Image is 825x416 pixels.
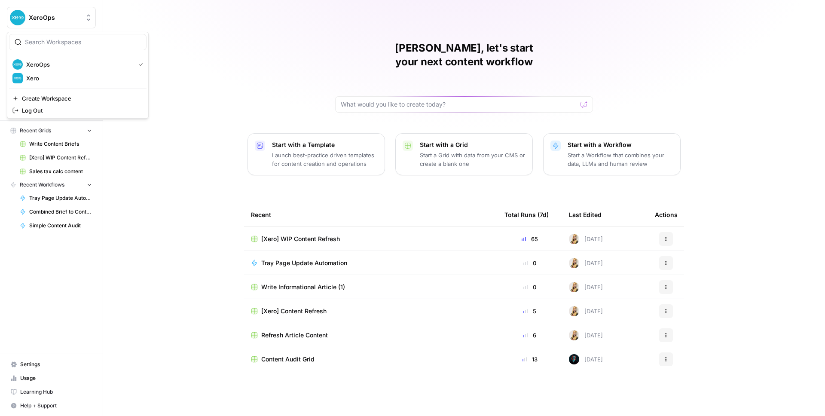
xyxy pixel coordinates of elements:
img: ygsh7oolkwauxdw54hskm6m165th [569,282,579,292]
div: [DATE] [569,282,603,292]
div: [DATE] [569,234,603,244]
span: Xero [26,74,140,83]
span: Recent Grids [20,127,51,135]
a: Simple Content Audit [16,219,96,232]
img: Xero Logo [12,73,23,83]
a: Refresh Article Content [251,331,491,340]
span: Simple Content Audit [29,222,92,229]
div: Workspace: XeroOps [7,32,149,119]
span: Create Workspace [22,94,140,103]
span: Log Out [22,106,140,115]
button: Recent Workflows [7,178,96,191]
img: XeroOps Logo [12,59,23,70]
a: [Xero] WIP Content Refresh [251,235,491,243]
span: Combined Brief to Content [29,208,92,216]
a: [Xero] Content Refresh [251,307,491,315]
span: Help + Support [20,402,92,410]
div: Total Runs (7d) [504,203,549,226]
span: Tray Page Update Automation [261,259,347,267]
span: [Xero] WIP Content Refresh [261,235,340,243]
button: Recent Grids [7,124,96,137]
div: 5 [504,307,555,315]
span: Learning Hub [20,388,92,396]
p: Start with a Grid [420,141,526,149]
a: Log Out [9,104,147,116]
img: ygsh7oolkwauxdw54hskm6m165th [569,306,579,316]
button: Start with a TemplateLaunch best-practice driven templates for content creation and operations [247,133,385,175]
img: ygsh7oolkwauxdw54hskm6m165th [569,330,579,340]
a: Usage [7,371,96,385]
span: Content Audit Grid [261,355,315,364]
p: Start a Workflow that combines your data, LLMs and human review [568,151,673,168]
span: [Xero] WIP Content Refresh [29,154,92,162]
a: Settings [7,358,96,371]
span: Tray Page Update Automation [29,194,92,202]
a: Tray Page Update Automation [251,259,491,267]
a: Sales tax calc content [16,165,96,178]
img: ilf5qirlu51qf7ak37srxb41cqxu [569,354,579,364]
button: Start with a WorkflowStart a Workflow that combines your data, LLMs and human review [543,133,681,175]
a: Content Audit Grid [251,355,491,364]
a: Learning Hub [7,385,96,399]
span: Settings [20,361,92,368]
span: Sales tax calc content [29,168,92,175]
span: [Xero] Content Refresh [261,307,327,315]
a: Write Informational Article (1) [251,283,491,291]
p: Start a Grid with data from your CMS or create a blank one [420,151,526,168]
div: [DATE] [569,354,603,364]
div: Actions [655,203,678,226]
div: [DATE] [569,306,603,316]
img: ygsh7oolkwauxdw54hskm6m165th [569,258,579,268]
span: Write Content Briefs [29,140,92,148]
div: 65 [504,235,555,243]
div: [DATE] [569,330,603,340]
span: Write Informational Article (1) [261,283,345,291]
a: Create Workspace [9,92,147,104]
div: Last Edited [569,203,602,226]
p: Start with a Template [272,141,378,149]
a: Tray Page Update Automation [16,191,96,205]
p: Start with a Workflow [568,141,673,149]
span: Usage [20,374,92,382]
input: Search Workspaces [25,38,141,46]
div: Recent [251,203,491,226]
span: Refresh Article Content [261,331,328,340]
a: [Xero] WIP Content Refresh [16,151,96,165]
div: 0 [504,259,555,267]
span: XeroOps [26,60,132,69]
button: Help + Support [7,399,96,413]
div: 6 [504,331,555,340]
input: What would you like to create today? [341,100,577,109]
span: XeroOps [29,13,81,22]
h1: [PERSON_NAME], let's start your next content workflow [335,41,593,69]
div: 13 [504,355,555,364]
img: ygsh7oolkwauxdw54hskm6m165th [569,234,579,244]
span: Recent Workflows [20,181,64,189]
p: Launch best-practice driven templates for content creation and operations [272,151,378,168]
div: [DATE] [569,258,603,268]
button: Start with a GridStart a Grid with data from your CMS or create a blank one [395,133,533,175]
div: 0 [504,283,555,291]
button: Workspace: XeroOps [7,7,96,28]
a: Combined Brief to Content [16,205,96,219]
img: XeroOps Logo [10,10,25,25]
a: Write Content Briefs [16,137,96,151]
